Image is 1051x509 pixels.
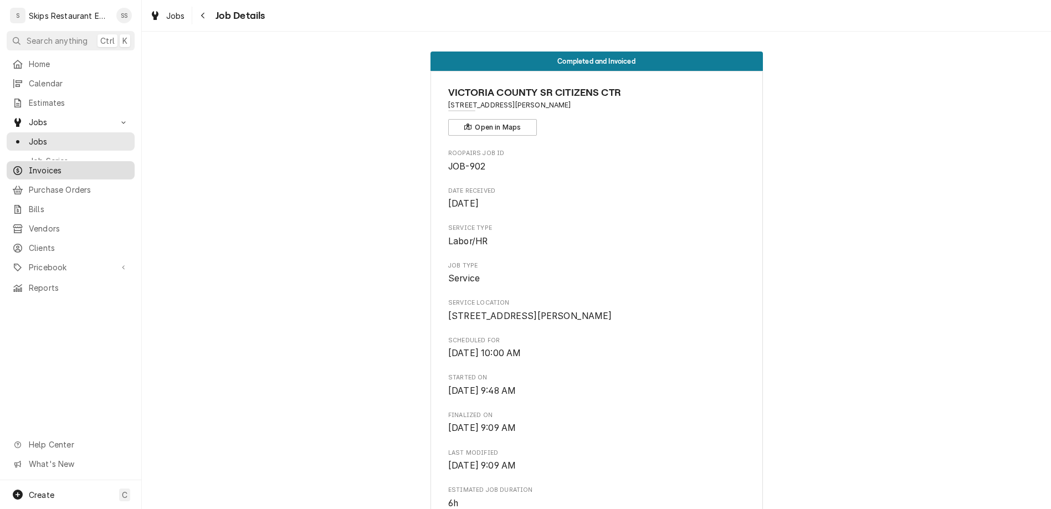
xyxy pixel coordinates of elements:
span: Create [29,490,54,500]
span: Service [448,273,480,284]
span: Calendar [29,78,129,89]
span: Scheduled For [448,347,745,360]
a: Bills [7,200,135,218]
span: [DATE] 9:09 AM [448,460,516,471]
span: Purchase Orders [29,184,129,196]
button: Search anythingCtrlK [7,31,135,50]
a: Go to What's New [7,455,135,473]
span: [DATE] 9:09 AM [448,423,516,433]
div: Service Location [448,299,745,322]
span: Last Modified [448,449,745,457]
span: Roopairs Job ID [448,160,745,173]
span: Jobs [166,10,185,22]
span: Job Series [29,155,129,167]
span: Invoices [29,164,129,176]
a: Jobs [145,7,189,25]
a: Job Series [7,152,135,170]
span: Jobs [29,136,129,147]
div: Service Type [448,224,745,248]
span: Started On [448,384,745,398]
span: Help Center [29,439,128,450]
span: Roopairs Job ID [448,149,745,158]
a: Go to Help Center [7,435,135,454]
span: Reports [29,282,129,294]
span: Estimated Job Duration [448,486,745,495]
span: Jobs [29,116,112,128]
span: K [122,35,127,47]
div: S [10,8,25,23]
a: Vendors [7,219,135,238]
span: Name [448,85,745,100]
a: Invoices [7,161,135,179]
span: Service Location [448,310,745,323]
span: Started On [448,373,745,382]
a: Calendar [7,74,135,92]
a: Home [7,55,135,73]
span: JOB-902 [448,161,485,172]
span: [DATE] 10:00 AM [448,348,521,358]
span: Pricebook [29,261,112,273]
a: Purchase Orders [7,181,135,199]
div: Started On [448,373,745,397]
span: [DATE] [448,198,479,209]
span: Search anything [27,35,88,47]
div: Skips Restaurant Equipment [29,10,110,22]
div: SS [116,8,132,23]
span: Job Type [448,261,745,270]
span: What's New [29,458,128,470]
span: Scheduled For [448,336,745,345]
span: Finalized On [448,411,745,420]
a: Go to Pricebook [7,258,135,276]
span: [DATE] 9:48 AM [448,385,516,396]
span: Completed and Invoiced [557,58,635,65]
a: Estimates [7,94,135,112]
span: Job Details [212,8,265,23]
button: Navigate back [194,7,212,24]
span: Home [29,58,129,70]
span: Last Modified [448,459,745,472]
div: Last Modified [448,449,745,472]
span: Bills [29,203,129,215]
button: Open in Maps [448,119,537,136]
div: Shan Skipper's Avatar [116,8,132,23]
a: Reports [7,279,135,297]
div: Roopairs Job ID [448,149,745,173]
span: Service Location [448,299,745,307]
div: Scheduled For [448,336,745,360]
span: Estimates [29,97,129,109]
span: C [122,489,127,501]
span: Address [448,100,745,110]
span: Service Type [448,235,745,248]
span: Date Received [448,197,745,210]
span: Labor/HR [448,236,488,246]
span: Clients [29,242,129,254]
div: Job Type [448,261,745,285]
a: Go to Jobs [7,113,135,131]
span: 6h [448,498,458,508]
div: Client Information [448,85,745,136]
span: Vendors [29,223,129,234]
a: Jobs [7,132,135,151]
a: Clients [7,239,135,257]
span: [STREET_ADDRESS][PERSON_NAME] [448,311,612,321]
span: Finalized On [448,421,745,435]
div: Status [430,52,763,71]
span: Date Received [448,187,745,196]
div: Date Received [448,187,745,210]
div: Finalized On [448,411,745,435]
span: Service Type [448,224,745,233]
span: Job Type [448,272,745,285]
span: Ctrl [100,35,115,47]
